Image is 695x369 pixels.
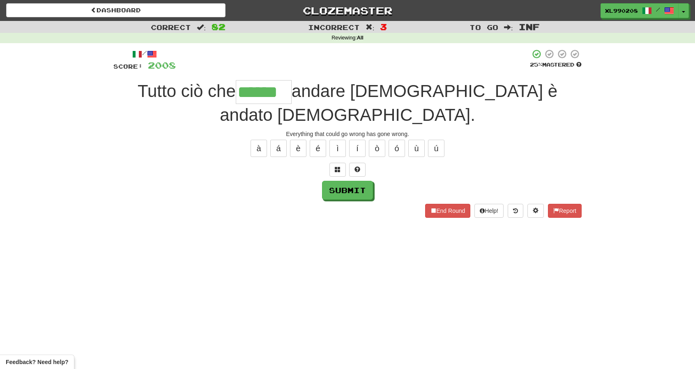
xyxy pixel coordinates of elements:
[369,140,385,157] button: ò
[329,140,346,157] button: ì
[138,81,236,101] span: Tutto ciò che
[238,3,457,18] a: Clozemaster
[290,140,306,157] button: è
[474,204,504,218] button: Help!
[310,140,326,157] button: é
[349,140,366,157] button: í
[366,24,375,31] span: :
[408,140,425,157] button: ù
[6,3,226,17] a: Dashboard
[308,23,360,31] span: Incorrect
[380,22,387,32] span: 3
[601,3,679,18] a: XL990208 /
[113,49,176,59] div: /
[548,204,582,218] button: Report
[349,163,366,177] button: Single letter hint - you only get 1 per sentence and score half the points! alt+h
[605,7,638,14] span: XL990208
[357,35,364,41] strong: All
[322,181,373,200] button: Submit
[469,23,498,31] span: To go
[212,22,226,32] span: 82
[113,63,143,70] span: Score:
[530,61,582,69] div: Mastered
[504,24,513,31] span: :
[151,23,191,31] span: Correct
[389,140,405,157] button: ó
[428,140,444,157] button: ú
[197,24,206,31] span: :
[148,60,176,70] span: 2008
[519,22,540,32] span: Inf
[425,204,470,218] button: End Round
[530,61,542,68] span: 25 %
[656,7,660,12] span: /
[508,204,523,218] button: Round history (alt+y)
[270,140,287,157] button: á
[220,81,557,125] span: andare [DEMOGRAPHIC_DATA] è andato [DEMOGRAPHIC_DATA].
[251,140,267,157] button: à
[329,163,346,177] button: Switch sentence to multiple choice alt+p
[6,358,68,366] span: Open feedback widget
[113,130,582,138] div: Everything that could go wrong has gone wrong.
